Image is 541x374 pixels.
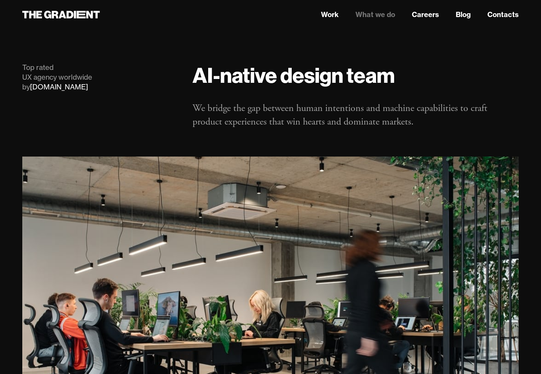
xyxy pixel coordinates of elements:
[321,9,339,20] a: Work
[193,63,519,88] h1: AI-native design team
[456,9,471,20] a: Blog
[487,9,519,20] a: Contacts
[30,82,88,91] a: [DOMAIN_NAME]
[22,63,179,92] div: Top rated UX agency worldwide by
[412,9,439,20] a: Careers
[193,102,519,129] p: We bridge the gap between human intentions and machine capabilities to craft product experiences ...
[355,9,395,20] a: What we do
